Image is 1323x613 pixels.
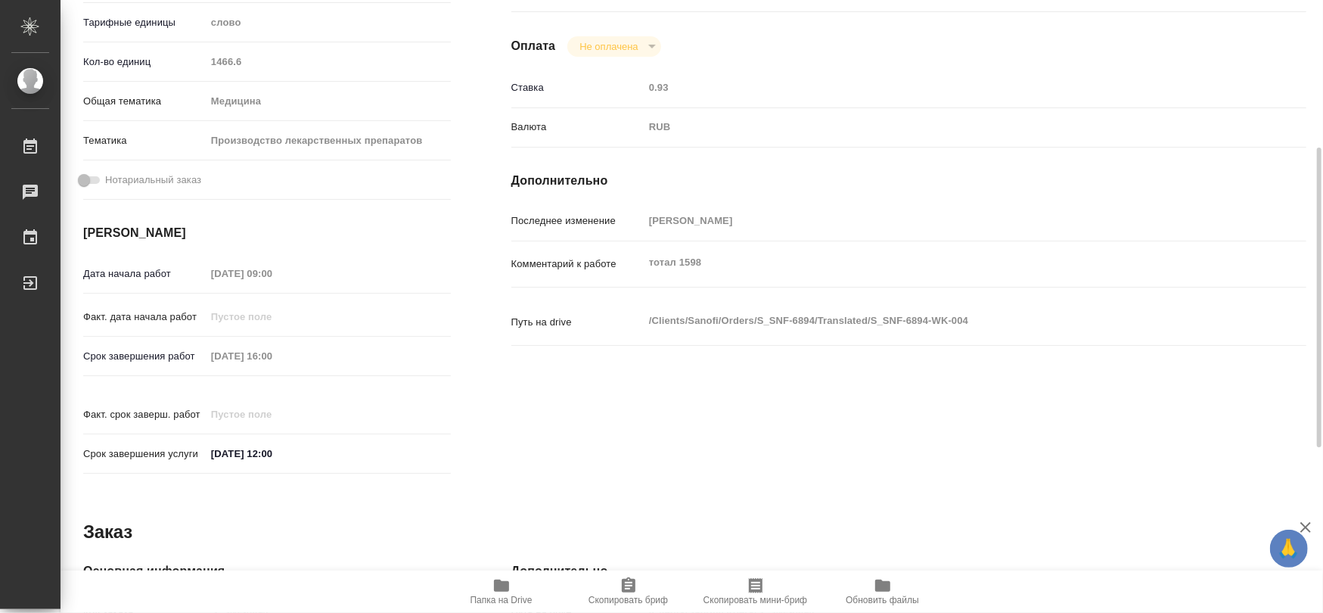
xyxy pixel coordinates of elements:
span: 🙏 [1276,533,1302,565]
p: Дата начала работ [83,266,206,282]
span: Обновить файлы [846,595,919,605]
h4: [PERSON_NAME] [83,224,451,242]
p: Срок завершения работ [83,349,206,364]
p: Кол-во единиц [83,54,206,70]
div: Медицина [206,89,451,114]
p: Комментарий к работе [511,257,644,272]
p: Факт. срок заверш. работ [83,407,206,422]
span: Нотариальный заказ [105,173,201,188]
div: слово [206,10,451,36]
button: Скопировать бриф [565,571,692,613]
p: Общая тематика [83,94,206,109]
p: Путь на drive [511,315,644,330]
p: Тарифные единицы [83,15,206,30]
p: Тематика [83,133,206,148]
p: Ставка [511,80,644,95]
span: Скопировать мини-бриф [703,595,807,605]
textarea: /Clients/Sanofi/Orders/S_SNF-6894/Translated/S_SNF-6894-WK-004 [644,308,1240,334]
h4: Оплата [511,37,556,55]
button: Обновить файлы [819,571,946,613]
div: RUB [644,114,1240,140]
input: Пустое поле [206,263,338,285]
span: Папка на Drive [471,595,533,605]
span: Скопировать бриф [589,595,668,605]
button: Скопировать мини-бриф [692,571,819,613]
input: Пустое поле [206,403,338,425]
input: Пустое поле [644,76,1240,98]
h4: Дополнительно [511,562,1306,580]
button: 🙏 [1270,530,1308,568]
p: Факт. дата начала работ [83,310,206,325]
div: Производство лекарственных препаратов [206,128,451,154]
h4: Дополнительно [511,172,1306,190]
button: Не оплачена [575,40,642,53]
textarea: тотал 1598 [644,250,1240,275]
input: Пустое поле [206,51,451,73]
input: ✎ Введи что-нибудь [206,443,338,465]
input: Пустое поле [206,306,338,328]
input: Пустое поле [644,210,1240,232]
p: Срок завершения услуги [83,447,206,462]
button: Папка на Drive [438,571,565,613]
h2: Заказ [83,520,132,544]
input: Пустое поле [206,345,338,367]
p: Последнее изменение [511,213,644,229]
div: Не оплачена [567,36,660,57]
h4: Основная информация [83,562,451,580]
p: Валюта [511,120,644,135]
